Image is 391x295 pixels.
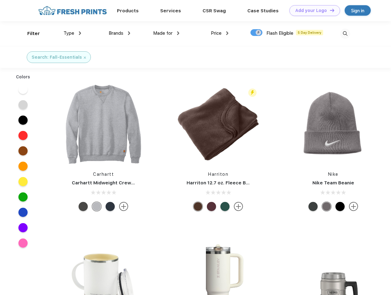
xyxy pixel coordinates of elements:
a: Sign in [345,5,371,16]
img: func=resize&h=266 [63,83,144,165]
span: Brands [109,30,123,36]
span: Price [211,30,222,36]
a: Nike [328,172,339,177]
div: Burgundy [207,202,216,211]
span: 5 Day Delivery [296,30,323,35]
div: Carbon Heather [79,202,88,211]
a: Carhartt [93,172,114,177]
img: dropdown.png [79,31,81,35]
div: Cocoa [193,202,203,211]
div: Filter [27,30,40,37]
img: func=resize&h=266 [292,83,374,165]
a: Nike Team Beanie [312,180,354,186]
div: Hunter [220,202,230,211]
a: Harriton 12.7 oz. Fleece Blanket [187,180,261,186]
img: more.svg [119,202,128,211]
span: Type [64,30,74,36]
img: desktop_search.svg [340,29,350,39]
div: Anthracite [308,202,318,211]
div: Medium Grey [322,202,331,211]
div: Black [335,202,345,211]
div: Sign in [351,7,364,14]
div: Colors [11,74,35,80]
div: New Navy [106,202,115,211]
div: Search: Fall-Essentials [32,54,82,61]
img: dropdown.png [226,31,228,35]
a: Harriton [208,172,228,177]
div: Add your Logo [295,8,327,13]
img: filter_cancel.svg [84,57,86,59]
span: Flash Eligible [266,30,293,36]
img: flash_active_toggle.svg [248,88,257,97]
span: Made for [153,30,172,36]
div: Heather Grey [92,202,101,211]
img: more.svg [234,202,243,211]
img: dropdown.png [128,31,130,35]
img: dropdown.png [177,31,179,35]
img: func=resize&h=266 [177,83,259,165]
img: fo%20logo%202.webp [37,5,109,16]
a: Carhartt Midweight Crewneck Sweatshirt [72,180,169,186]
a: Products [117,8,139,14]
img: DT [330,9,334,12]
img: more.svg [349,202,358,211]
